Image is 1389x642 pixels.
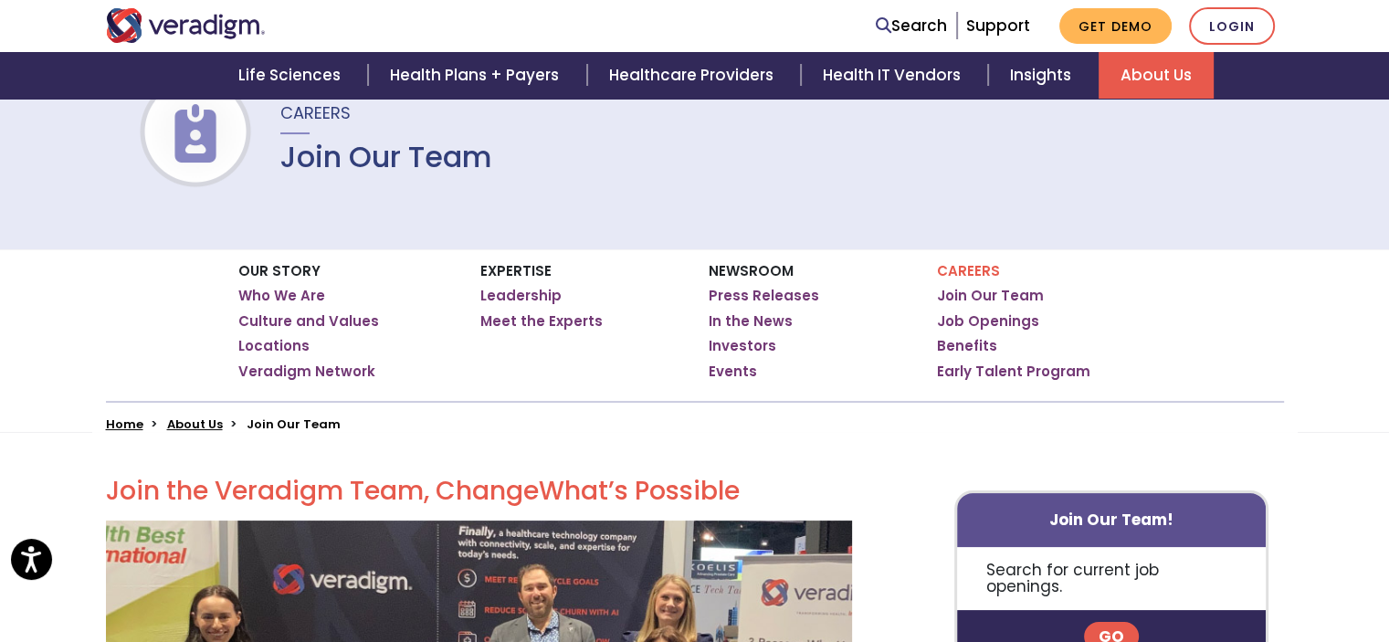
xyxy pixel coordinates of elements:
[216,52,368,99] a: Life Sciences
[280,101,351,124] span: Careers
[167,416,223,433] a: About Us
[937,363,1090,381] a: Early Talent Program
[709,363,757,381] a: Events
[876,14,947,38] a: Search
[966,15,1030,37] a: Support
[587,52,801,99] a: Healthcare Providers
[106,8,266,43] img: Veradigm logo
[1099,52,1214,99] a: About Us
[480,287,562,305] a: Leadership
[106,476,852,507] h2: Join the Veradigm Team, Change
[1049,509,1173,531] strong: Join Our Team!
[957,547,1267,610] p: Search for current job openings.
[709,312,793,331] a: In the News
[480,312,603,331] a: Meet the Experts
[937,287,1044,305] a: Join Our Team
[988,52,1099,99] a: Insights
[238,312,379,331] a: Culture and Values
[1059,8,1172,44] a: Get Demo
[801,52,988,99] a: Health IT Vendors
[368,52,586,99] a: Health Plans + Payers
[238,287,325,305] a: Who We Are
[280,140,492,174] h1: Join Our Team
[539,473,740,509] span: What’s Possible
[937,337,997,355] a: Benefits
[709,287,819,305] a: Press Releases
[937,312,1039,331] a: Job Openings
[1189,7,1275,45] a: Login
[238,363,375,381] a: Veradigm Network
[709,337,776,355] a: Investors
[106,416,143,433] a: Home
[238,337,310,355] a: Locations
